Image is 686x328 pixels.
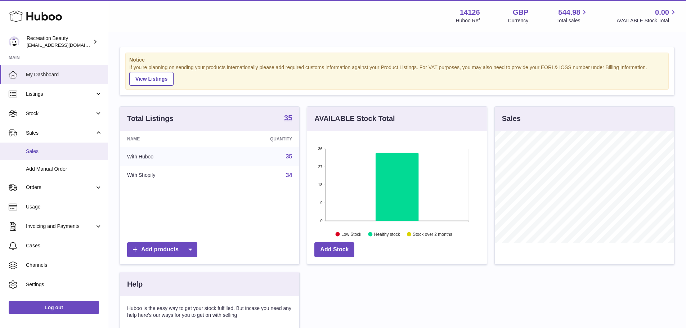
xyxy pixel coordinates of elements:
div: If you're planning on sending your products internationally please add required customs informati... [129,64,665,86]
span: Channels [26,262,102,269]
strong: 14126 [460,8,480,17]
h3: Help [127,279,143,289]
strong: Notice [129,57,665,63]
text: Low Stock [341,232,362,237]
text: 9 [320,201,323,205]
span: Orders [26,184,95,191]
span: 544.98 [558,8,580,17]
a: 0.00 AVAILABLE Stock Total [616,8,677,24]
a: Log out [9,301,99,314]
div: Recreation Beauty [27,35,91,49]
text: 27 [318,165,323,169]
a: 35 [284,114,292,123]
a: Add Stock [314,242,354,257]
strong: GBP [513,8,528,17]
span: Stock [26,110,95,117]
span: Settings [26,281,102,288]
div: Currency [508,17,529,24]
span: Cases [26,242,102,249]
span: Total sales [556,17,588,24]
text: 36 [318,147,323,151]
span: Sales [26,130,95,136]
span: Usage [26,203,102,210]
div: Huboo Ref [456,17,480,24]
span: Listings [26,91,95,98]
img: internalAdmin-14126@internal.huboo.com [9,36,19,47]
span: Sales [26,148,102,155]
a: View Listings [129,72,174,86]
h3: Total Listings [127,114,174,123]
span: Invoicing and Payments [26,223,95,230]
text: Healthy stock [374,232,400,237]
a: Add products [127,242,197,257]
th: Name [120,131,217,147]
text: 18 [318,183,323,187]
a: 544.98 Total sales [556,8,588,24]
a: 34 [286,172,292,178]
span: My Dashboard [26,71,102,78]
span: AVAILABLE Stock Total [616,17,677,24]
span: Add Manual Order [26,166,102,172]
th: Quantity [217,131,300,147]
strong: 35 [284,114,292,121]
h3: Sales [502,114,521,123]
text: 0 [320,219,323,223]
text: Stock over 2 months [413,232,452,237]
a: 35 [286,153,292,159]
td: With Huboo [120,147,217,166]
h3: AVAILABLE Stock Total [314,114,395,123]
p: Huboo is the easy way to get your stock fulfilled. But incase you need any help here's our ways f... [127,305,292,319]
span: [EMAIL_ADDRESS][DOMAIN_NAME] [27,42,106,48]
td: With Shopify [120,166,217,185]
span: 0.00 [655,8,669,17]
